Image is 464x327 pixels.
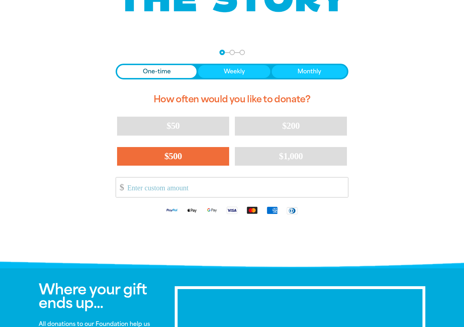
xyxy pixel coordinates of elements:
[116,200,348,220] div: Available payment methods
[116,64,348,79] div: Donation frequency
[272,65,347,78] button: Monthly
[182,206,202,214] img: Apple Pay logo
[202,206,222,214] img: Google Pay logo
[235,147,347,166] button: $1,000
[279,151,303,161] span: $1,000
[219,50,225,55] button: Navigate to step 1 of 3 to enter your donation amount
[262,206,282,214] img: American Express logo
[143,67,171,76] span: One-time
[298,67,321,76] span: Monthly
[117,147,229,166] button: $500
[235,117,347,135] button: $200
[117,117,229,135] button: $50
[282,121,300,131] span: $200
[39,281,147,312] span: Where your gift ends up...
[229,50,235,55] button: Navigate to step 2 of 3 to enter your details
[116,88,348,111] h2: How often would you like to donate?
[222,206,242,214] img: Visa logo
[240,50,245,55] button: Navigate to step 3 of 3 to enter your payment details
[164,151,182,161] span: $500
[166,121,179,131] span: $50
[282,206,302,215] img: Diners Club logo
[122,177,348,197] input: Enter custom amount
[224,67,245,76] span: Weekly
[162,206,182,214] img: Paypal logo
[242,206,262,214] img: Mastercard logo
[116,179,124,195] span: $
[198,65,271,78] button: Weekly
[117,65,197,78] button: One-time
